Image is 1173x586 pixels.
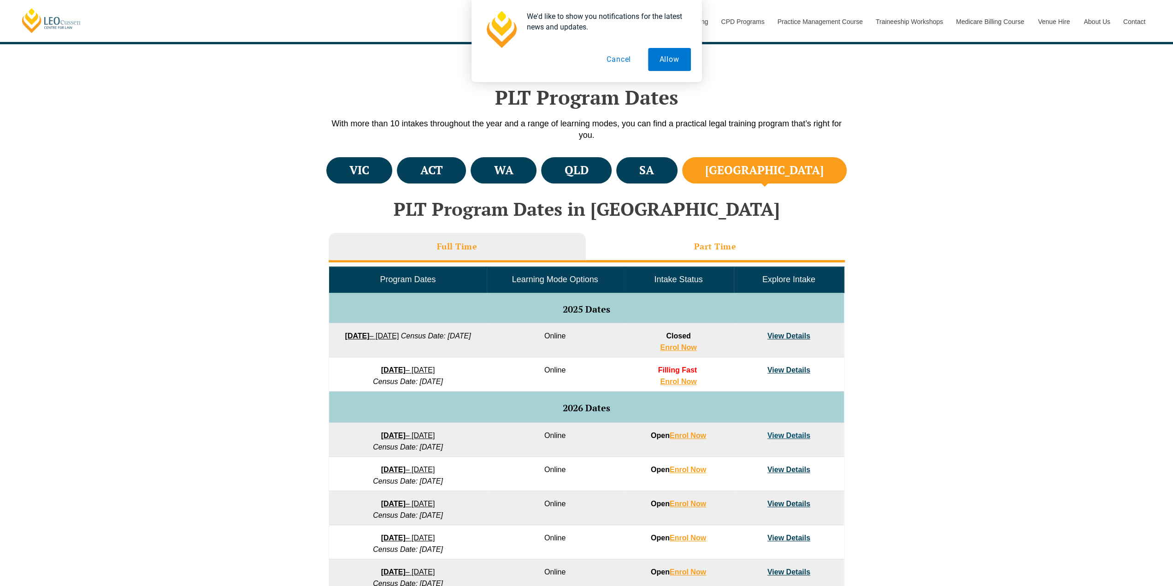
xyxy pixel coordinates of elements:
td: Online [487,423,623,457]
span: Closed [666,332,690,340]
a: View Details [767,568,810,576]
a: View Details [767,332,810,340]
td: Online [487,457,623,491]
button: Cancel [595,48,642,71]
a: [DATE]– [DATE] [381,568,435,576]
em: Census Date: [DATE] [401,332,471,340]
span: Filling Fast [658,366,696,374]
em: Census Date: [DATE] [373,477,443,485]
h4: [GEOGRAPHIC_DATA] [705,163,824,178]
h4: SA [639,163,654,178]
a: [DATE]– [DATE] [381,366,435,374]
em: Census Date: [DATE] [373,511,443,519]
a: [DATE]– [DATE] [381,534,435,542]
button: Allow [648,48,691,71]
span: Intake Status [654,275,702,284]
strong: [DATE] [345,332,369,340]
strong: Open [651,568,706,576]
a: [DATE]– [DATE] [381,432,435,439]
strong: [DATE] [381,466,406,474]
h3: Part Time [694,241,737,252]
a: View Details [767,500,810,508]
a: View Details [767,466,810,474]
a: Enrol Now [660,343,696,351]
a: View Details [767,534,810,542]
span: Explore Intake [762,275,815,284]
strong: [DATE] [381,568,406,576]
td: Online [487,323,623,357]
span: Program Dates [380,275,436,284]
span: Learning Mode Options [512,275,598,284]
h2: PLT Program Dates [324,86,849,109]
div: We'd like to show you notifications for the latest news and updates. [519,11,691,32]
td: Online [487,357,623,391]
strong: [DATE] [381,366,406,374]
strong: Open [651,534,706,542]
em: Census Date: [DATE] [373,378,443,385]
h4: VIC [349,163,369,178]
a: Enrol Now [670,568,706,576]
h4: ACT [420,163,443,178]
strong: [DATE] [381,534,406,542]
strong: [DATE] [381,500,406,508]
a: [DATE]– [DATE] [381,500,435,508]
h4: WA [494,163,513,178]
a: Enrol Now [660,378,696,385]
span: 2025 Dates [563,303,610,315]
strong: Open [651,500,706,508]
h2: PLT Program Dates in [GEOGRAPHIC_DATA] [324,199,849,219]
strong: [DATE] [381,432,406,439]
strong: Open [651,466,706,474]
a: Enrol Now [670,500,706,508]
p: With more than 10 intakes throughout the year and a range of learning modes, you can find a pract... [324,118,849,141]
em: Census Date: [DATE] [373,545,443,553]
td: Online [487,525,623,559]
a: View Details [767,366,810,374]
a: Enrol Now [670,432,706,439]
span: 2026 Dates [563,402,610,414]
a: [DATE]– [DATE] [345,332,399,340]
a: Enrol Now [670,466,706,474]
a: Enrol Now [670,534,706,542]
img: notification icon [483,11,519,48]
em: Census Date: [DATE] [373,443,443,451]
td: Online [487,491,623,525]
h3: Full Time [437,241,477,252]
h4: QLD [564,163,588,178]
a: [DATE]– [DATE] [381,466,435,474]
a: View Details [767,432,810,439]
strong: Open [651,432,706,439]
